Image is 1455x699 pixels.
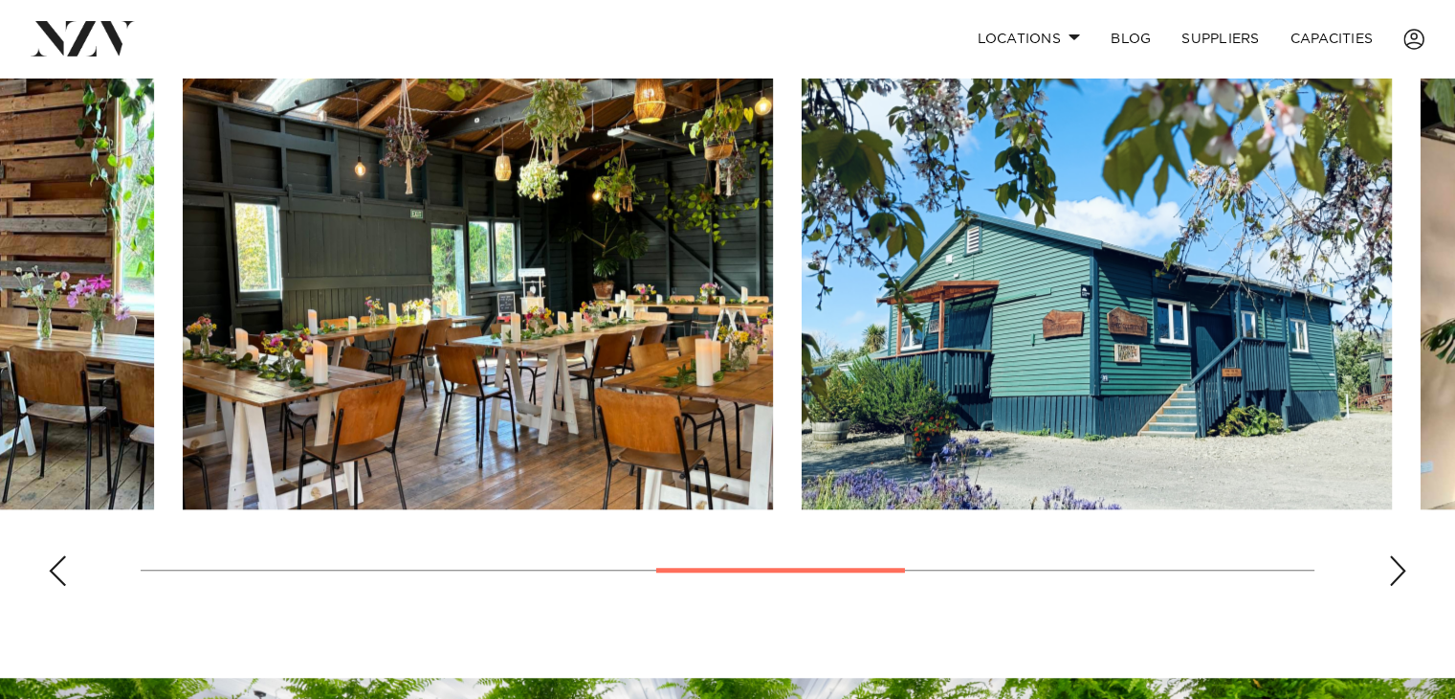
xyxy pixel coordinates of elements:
swiper-slide: 5 / 9 [183,76,773,509]
a: BLOG [1095,18,1166,59]
a: SUPPLIERS [1166,18,1274,59]
swiper-slide: 6 / 9 [802,76,1392,509]
a: Capacities [1275,18,1389,59]
a: Locations [961,18,1095,59]
img: nzv-logo.png [31,21,135,56]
